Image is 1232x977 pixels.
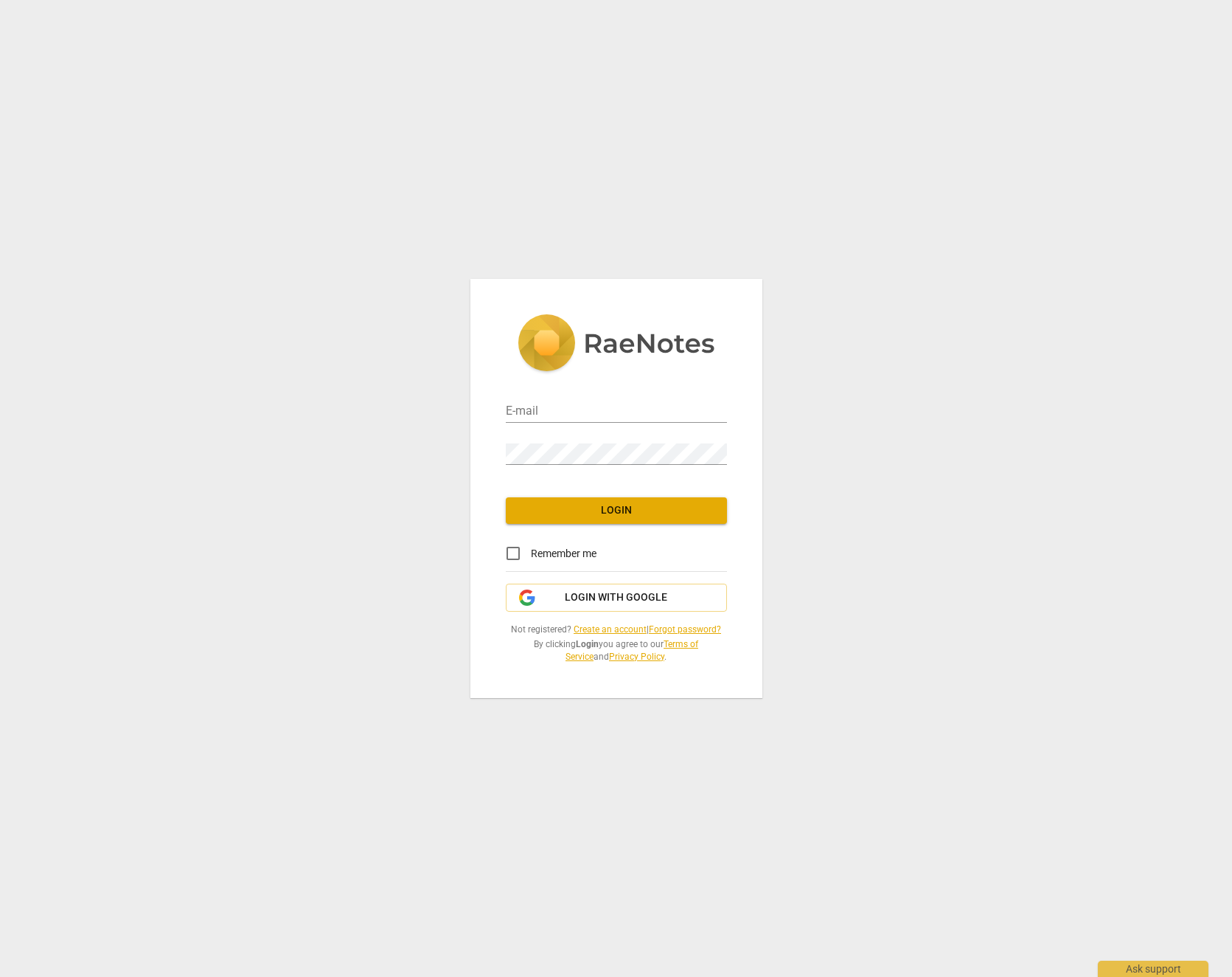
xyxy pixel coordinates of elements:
a: Terms of Service [565,639,698,662]
span: Not registered? | [506,624,727,636]
span: Remember me [531,546,596,562]
b: Login [576,639,599,649]
button: Login [506,497,727,524]
a: Forgot password? [649,624,721,635]
span: By clicking you agree to our and . [506,638,727,663]
img: 5ac2273c67554f335776073100b6d88f.svg [518,314,715,375]
a: Create an account [574,624,647,635]
div: Ask support [1098,961,1208,977]
a: Privacy Policy [609,652,664,662]
span: Login [518,503,715,518]
span: Login with Google [565,590,667,605]
button: Login with Google [506,584,727,612]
